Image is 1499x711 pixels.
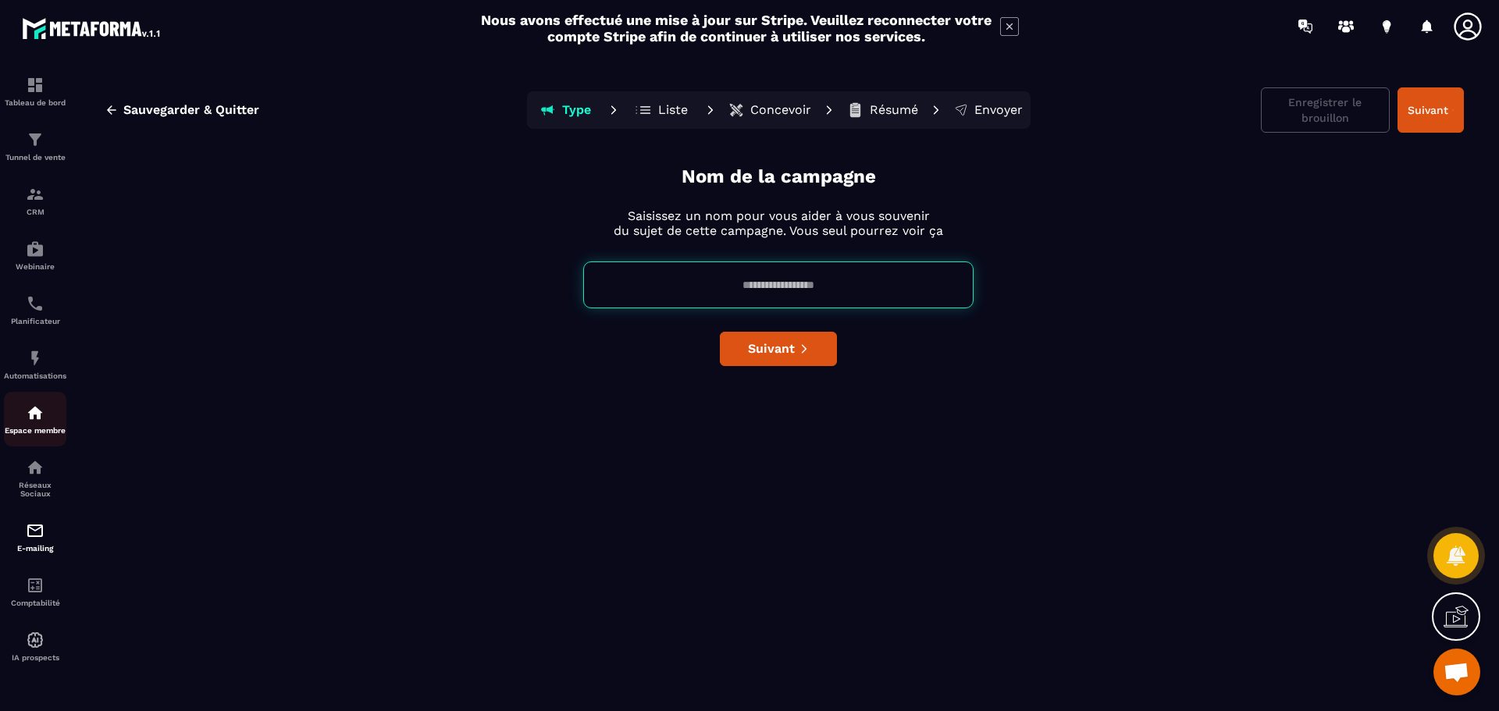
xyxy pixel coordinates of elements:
[4,337,66,392] a: automationsautomationsAutomatisations
[26,631,45,649] img: automations
[4,153,66,162] p: Tunnel de vente
[26,521,45,540] img: email
[1433,649,1480,695] a: Ouvrir le chat
[4,392,66,446] a: automationsautomationsEspace membre
[480,12,992,44] h2: Nous avons effectué une mise à jour sur Stripe. Veuillez reconnecter votre compte Stripe afin de ...
[748,341,795,357] span: Suivant
[26,576,45,595] img: accountant
[870,102,918,118] p: Résumé
[26,458,45,477] img: social-network
[974,102,1023,118] p: Envoyer
[26,294,45,313] img: scheduler
[22,14,162,42] img: logo
[842,94,923,126] button: Résumé
[724,94,816,126] button: Concevoir
[4,599,66,607] p: Comptabilité
[658,102,688,118] p: Liste
[682,164,876,190] p: Nom de la campagne
[26,403,45,422] img: automations
[4,510,66,564] a: emailemailE-mailing
[93,96,271,124] button: Sauvegarder & Quitter
[627,94,697,126] button: Liste
[4,98,66,107] p: Tableau de bord
[4,208,66,216] p: CRM
[4,371,66,380] p: Automatisations
[26,185,45,204] img: formation
[949,94,1027,126] button: Envoyer
[4,653,66,662] p: IA prospects
[26,349,45,368] img: automations
[4,481,66,498] p: Réseaux Sociaux
[562,102,591,118] p: Type
[720,332,837,366] button: Suivant
[530,94,600,126] button: Type
[4,283,66,337] a: schedulerschedulerPlanificateur
[4,262,66,271] p: Webinaire
[4,119,66,173] a: formationformationTunnel de vente
[123,102,259,118] span: Sauvegarder & Quitter
[614,208,943,238] p: Saisissez un nom pour vous aider à vous souvenir du sujet de cette campagne. Vous seul pourrez vo...
[4,64,66,119] a: formationformationTableau de bord
[4,173,66,228] a: formationformationCRM
[4,228,66,283] a: automationsautomationsWebinaire
[26,240,45,258] img: automations
[26,76,45,94] img: formation
[4,544,66,553] p: E-mailing
[4,564,66,619] a: accountantaccountantComptabilité
[4,317,66,325] p: Planificateur
[1398,87,1464,133] button: Suivant
[4,426,66,435] p: Espace membre
[750,102,811,118] p: Concevoir
[26,130,45,149] img: formation
[4,446,66,510] a: social-networksocial-networkRéseaux Sociaux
